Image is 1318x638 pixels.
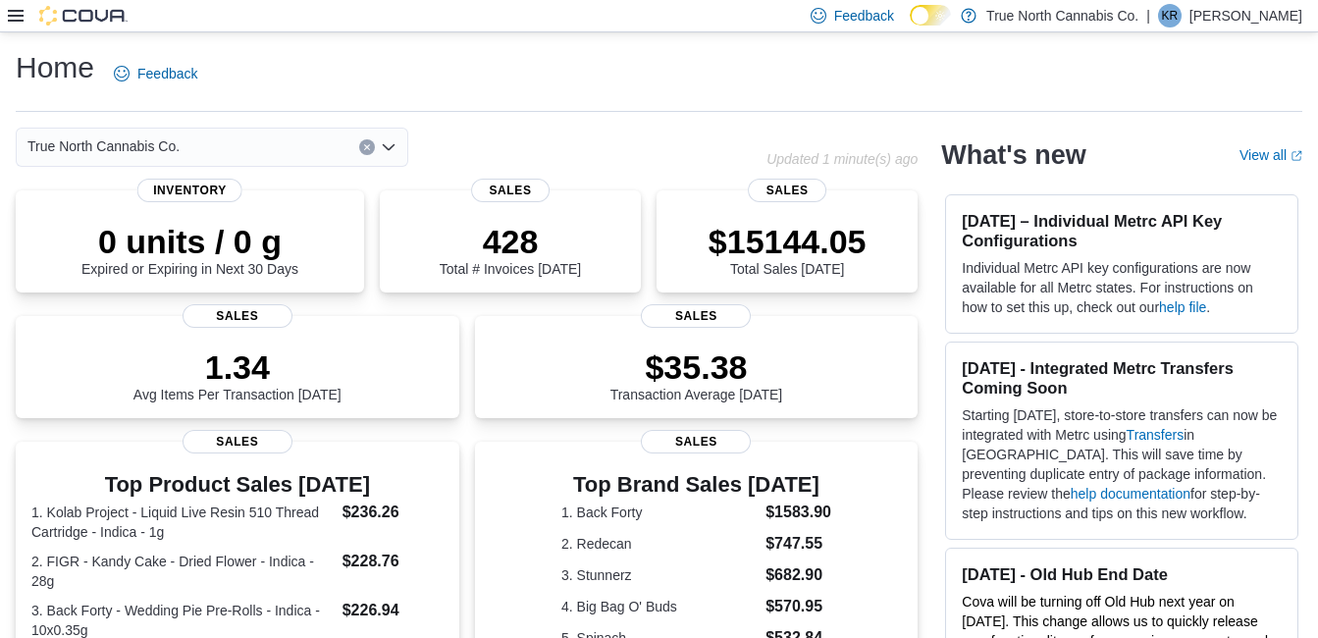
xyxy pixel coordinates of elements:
dd: $747.55 [765,532,831,556]
dt: 4. Big Bag O' Buds [561,597,758,616]
span: Sales [183,304,292,328]
dt: 2. FIGR - Kandy Cake - Dried Flower - Indica - 28g [31,552,335,591]
p: Updated 1 minute(s) ago [766,151,918,167]
span: Sales [748,179,826,202]
h2: What's new [941,139,1085,171]
dt: 1. Kolab Project - Liquid Live Resin 510 Thread Cartridge - Indica - 1g [31,503,335,542]
span: Sales [641,430,751,453]
div: Expired or Expiring in Next 30 Days [81,222,298,277]
p: True North Cannabis Co. [986,4,1138,27]
img: Cova [39,6,128,26]
dd: $1583.90 [765,501,831,524]
a: View allExternal link [1239,147,1302,163]
div: Transaction Average [DATE] [610,347,783,402]
dt: 3. Stunnerz [561,565,758,585]
p: | [1146,4,1150,27]
dd: $226.94 [343,599,444,622]
a: Transfers [1127,427,1185,443]
dt: 1. Back Forty [561,503,758,522]
dd: $570.95 [765,595,831,618]
h3: Top Brand Sales [DATE] [561,473,831,497]
div: Total Sales [DATE] [709,222,867,277]
div: kyia rogers [1158,4,1182,27]
h3: Top Product Sales [DATE] [31,473,444,497]
h1: Home [16,48,94,87]
span: Sales [641,304,751,328]
button: Open list of options [381,139,396,155]
p: $15144.05 [709,222,867,261]
a: Feedback [106,54,205,93]
button: Clear input [359,139,375,155]
dt: 2. Redecan [561,534,758,554]
span: True North Cannabis Co. [27,134,180,158]
p: Individual Metrc API key configurations are now available for all Metrc states. For instructions ... [962,258,1282,317]
div: Total # Invoices [DATE] [440,222,581,277]
h3: [DATE] - Integrated Metrc Transfers Coming Soon [962,358,1282,398]
span: Sales [471,179,550,202]
div: Avg Items Per Transaction [DATE] [133,347,342,402]
input: Dark Mode [910,5,951,26]
p: 1.34 [133,347,342,387]
p: Starting [DATE], store-to-store transfers can now be integrated with Metrc using in [GEOGRAPHIC_D... [962,405,1282,523]
span: Inventory [137,179,242,202]
dd: $236.26 [343,501,444,524]
p: [PERSON_NAME] [1189,4,1302,27]
span: Feedback [137,64,197,83]
dd: $228.76 [343,550,444,573]
dd: $682.90 [765,563,831,587]
h3: [DATE] – Individual Metrc API Key Configurations [962,211,1282,250]
a: help file [1159,299,1206,315]
p: $35.38 [610,347,783,387]
h3: [DATE] - Old Hub End Date [962,564,1282,584]
span: kr [1162,4,1179,27]
span: Sales [183,430,292,453]
p: 0 units / 0 g [81,222,298,261]
a: help documentation [1071,486,1190,502]
span: Feedback [834,6,894,26]
svg: External link [1291,150,1302,162]
p: 428 [440,222,581,261]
